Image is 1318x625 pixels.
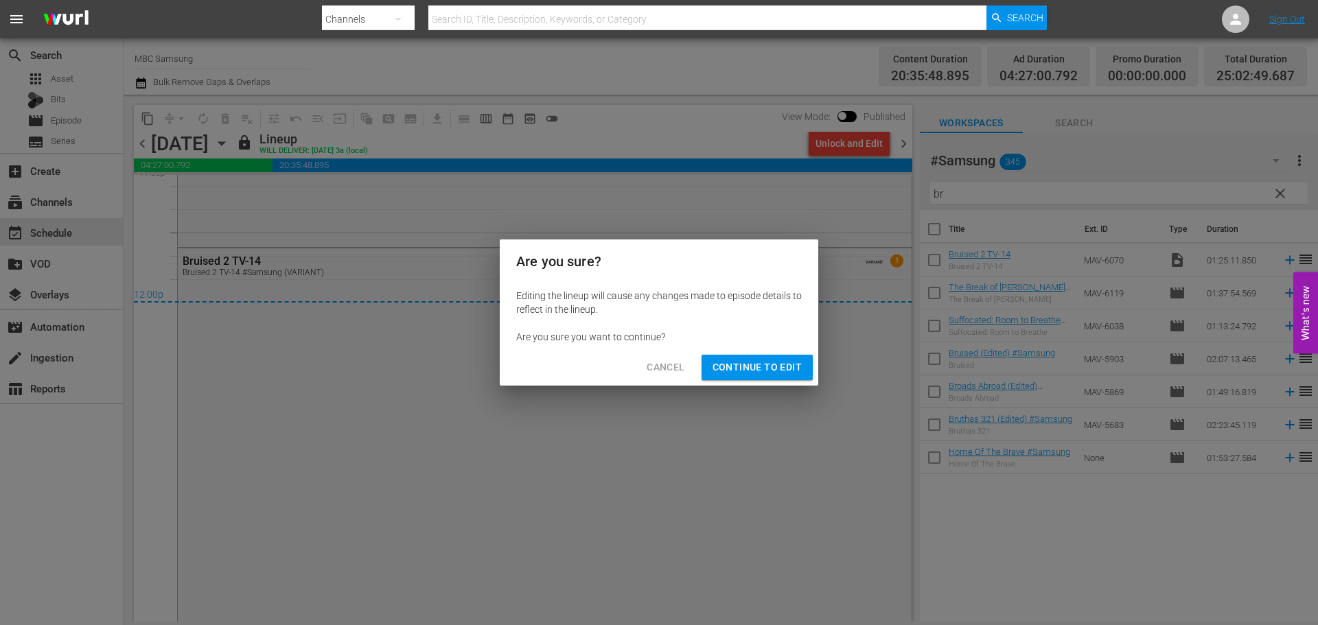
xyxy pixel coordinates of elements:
h2: Are you sure? [516,250,802,272]
span: Cancel [647,359,684,376]
button: Open Feedback Widget [1293,272,1318,353]
a: Sign Out [1269,14,1305,25]
span: Search [1007,5,1043,30]
img: ans4CAIJ8jUAAAAAAAAAAAAAAAAAAAAAAAAgQb4GAAAAAAAAAAAAAAAAAAAAAAAAJMjXAAAAAAAAAAAAAAAAAAAAAAAAgAT5G... [33,3,99,36]
span: menu [8,11,25,27]
button: Continue to Edit [702,355,813,380]
span: Continue to Edit [713,359,802,376]
div: Editing the lineup will cause any changes made to episode details to reflect in the lineup. [516,289,802,316]
button: Cancel [636,355,695,380]
div: Are you sure you want to continue? [516,330,802,344]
